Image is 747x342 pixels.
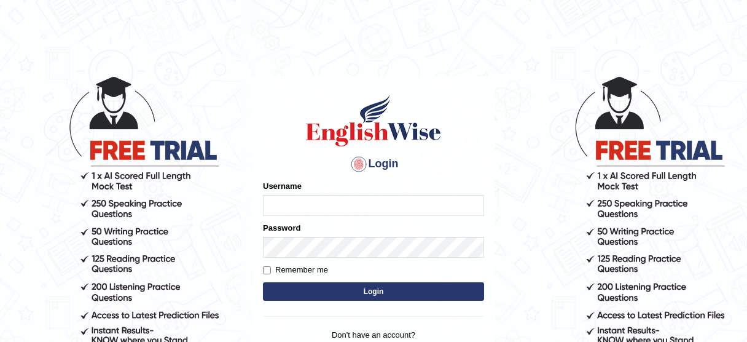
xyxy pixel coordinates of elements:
img: Logo of English Wise sign in for intelligent practice with AI [303,93,444,148]
input: Remember me [263,266,271,274]
label: Remember me [263,264,328,276]
h4: Login [263,154,484,174]
button: Login [263,282,484,301]
label: Password [263,222,300,234]
label: Username [263,180,302,192]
